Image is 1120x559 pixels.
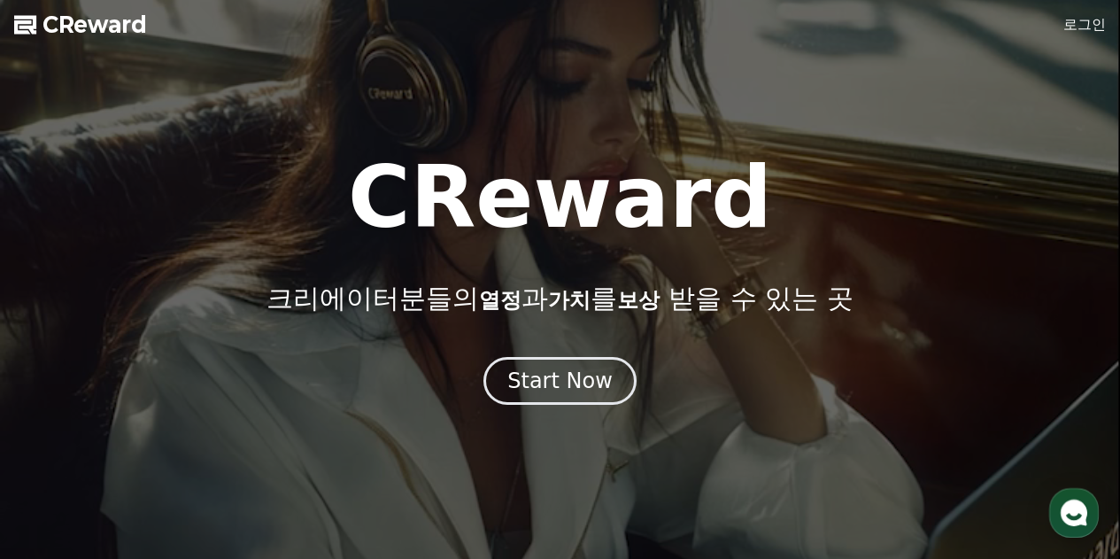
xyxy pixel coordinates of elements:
[548,288,591,313] span: 가치
[617,288,660,313] span: 보상
[483,357,637,405] button: Start Now
[266,283,853,314] p: 크리에이터분들의 과 를 받을 수 있는 곳
[348,155,772,240] h1: CReward
[1063,14,1106,35] a: 로그인
[14,11,147,39] a: CReward
[507,367,613,395] div: Start Now
[42,11,147,39] span: CReward
[479,288,521,313] span: 열정
[483,375,637,392] a: Start Now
